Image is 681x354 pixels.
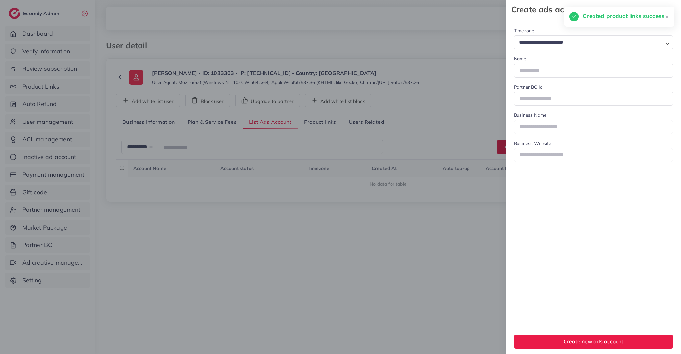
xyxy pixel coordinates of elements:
[514,140,551,147] label: Business Website
[517,38,663,48] input: Search for option
[663,3,676,16] button: Close
[514,35,673,49] div: Search for option
[583,12,665,20] h5: Created product links success
[564,338,623,345] span: Create new ads account
[511,4,663,15] strong: Create ads account
[514,84,542,90] label: Partner BC Id
[514,335,673,349] button: Create new ads account
[663,3,676,16] svg: x
[514,27,534,34] label: Timezone
[514,55,526,62] label: Name
[514,112,546,118] label: Business Name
